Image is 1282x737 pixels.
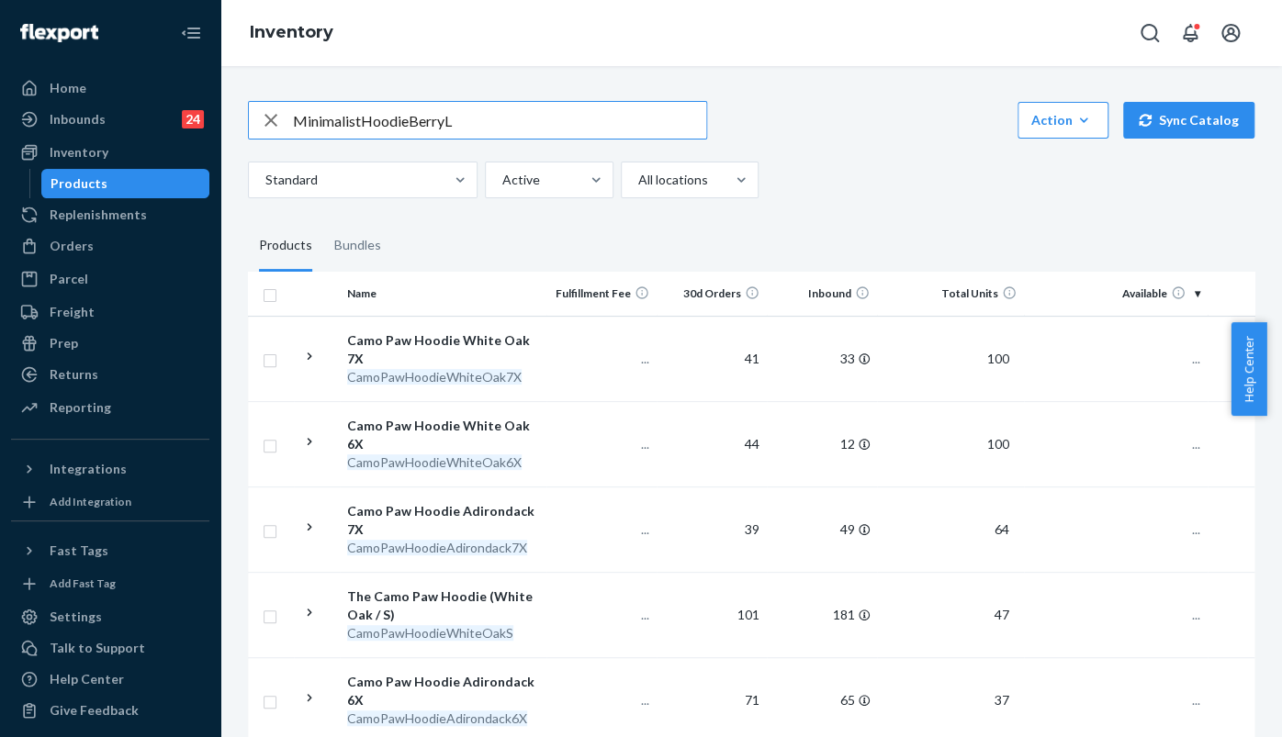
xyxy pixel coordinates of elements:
[293,102,706,139] input: Search inventory by name or sku
[657,401,767,486] td: 44
[1131,15,1168,51] button: Open Search Box
[11,138,209,167] a: Inventory
[11,573,209,595] a: Add Fast Tag
[50,206,147,224] div: Replenishments
[554,350,649,368] p: ...
[987,692,1017,708] span: 37
[1031,435,1200,453] p: ...
[50,494,131,509] div: Add Integration
[50,639,145,657] div: Talk to Support
[50,460,127,478] div: Integrations
[173,15,209,51] button: Close Navigation
[50,237,94,255] div: Orders
[347,540,527,555] em: CamoPawHoodieAdirondack7X
[987,521,1017,537] span: 64
[1123,102,1254,139] button: Sync Catalog
[987,607,1017,622] span: 47
[50,334,78,352] div: Prep
[657,316,767,401] td: 41
[11,633,209,663] a: Talk to Support
[1024,272,1208,316] th: Available
[1231,322,1266,416] button: Help Center
[877,272,1024,316] th: Total Units
[11,200,209,229] a: Replenishments
[1031,350,1200,368] p: ...
[546,272,657,316] th: Fulfillment Fee
[50,701,139,720] div: Give Feedback
[50,143,108,162] div: Inventory
[50,303,95,321] div: Freight
[767,401,877,486] td: 12
[554,691,649,709] p: ...
[50,398,111,417] div: Reporting
[657,486,767,572] td: 39
[1018,102,1108,139] button: Action
[11,696,209,725] button: Give Feedback
[259,220,312,272] div: Products
[11,231,209,261] a: Orders
[50,365,98,384] div: Returns
[980,351,1017,366] span: 100
[11,664,209,694] a: Help Center
[11,360,209,389] a: Returns
[50,542,108,560] div: Fast Tags
[51,174,107,193] div: Products
[1031,606,1200,624] p: ...
[11,454,209,484] button: Integrations
[264,171,265,189] input: Standard
[1172,15,1209,51] button: Open notifications
[50,608,102,626] div: Settings
[11,105,209,134] a: Inbounds24
[11,73,209,103] a: Home
[1212,15,1249,51] button: Open account menu
[1031,691,1200,709] p: ...
[11,602,209,631] a: Settings
[347,625,513,641] em: CamoPawHoodieWhiteOakS
[347,502,539,539] div: Camo Paw Hoodie Adirondack 7X
[347,369,522,385] em: CamoPawHoodieWhiteOak7X
[11,491,209,513] a: Add Integration
[41,169,210,198] a: Products
[50,575,116,591] div: Add Fast Tag
[1031,520,1200,539] p: ...
[347,673,539,709] div: Camo Paw Hoodie Adirondack 6X
[250,22,333,42] a: Inventory
[1031,111,1095,129] div: Action
[50,670,124,688] div: Help Center
[182,110,204,128] div: 24
[980,436,1017,452] span: 100
[554,520,649,539] p: ...
[11,264,209,294] a: Parcel
[20,24,98,42] img: Flexport logo
[554,606,649,624] p: ...
[636,171,638,189] input: All locations
[347,331,539,368] div: Camo Paw Hoodie White Oak 7X
[347,587,539,624] div: The Camo Paw Hoodie (White Oak / S)
[347,417,539,453] div: Camo Paw Hoodie White Oak 6X
[334,220,381,272] div: Bundles
[657,272,767,316] th: 30d Orders
[11,297,209,327] a: Freight
[235,6,348,60] ol: breadcrumbs
[767,316,877,401] td: 33
[657,572,767,657] td: 101
[50,79,86,97] div: Home
[767,486,877,572] td: 49
[347,710,527,726] em: CamoPawHoodieAdirondack6X
[11,329,209,358] a: Prep
[767,572,877,657] td: 181
[347,454,522,470] em: CamoPawHoodieWhiteOak6X
[50,110,106,128] div: Inbounds
[340,272,546,316] th: Name
[50,270,88,288] div: Parcel
[11,393,209,422] a: Reporting
[554,435,649,453] p: ...
[500,171,502,189] input: Active
[767,272,877,316] th: Inbound
[11,536,209,565] button: Fast Tags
